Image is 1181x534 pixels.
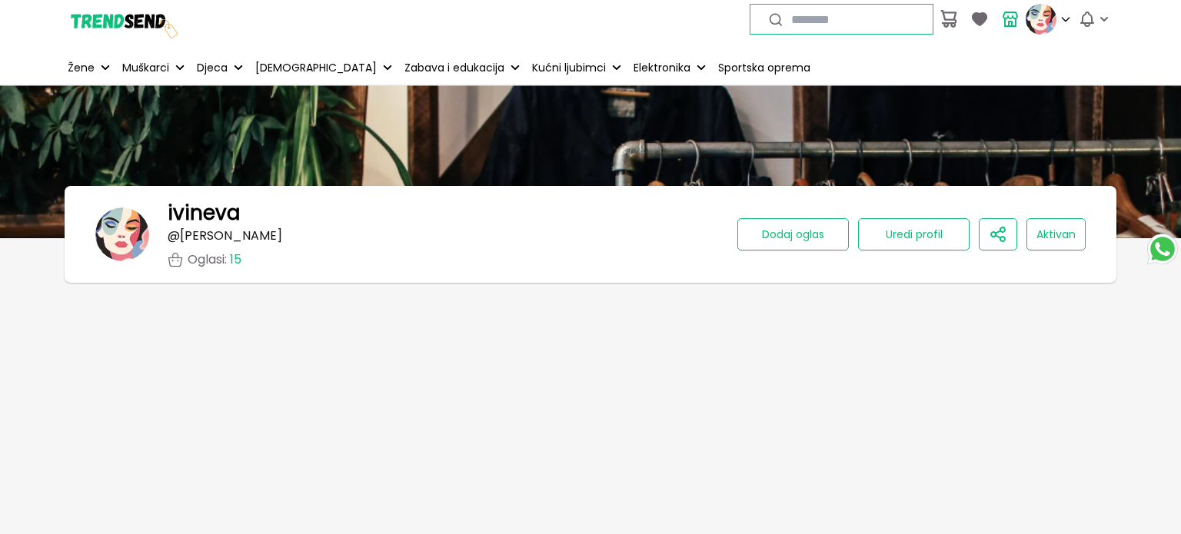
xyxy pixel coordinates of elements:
[630,51,709,85] button: Elektronika
[122,60,169,76] p: Muškarci
[65,51,113,85] button: Žene
[404,60,504,76] p: Zabava i edukacija
[715,51,813,85] a: Sportska oprema
[68,60,95,76] p: Žene
[737,218,849,250] button: Dodaj oglas
[168,201,240,224] h1: ivineva
[401,51,523,85] button: Zabava i edukacija
[762,227,824,242] span: Dodaj oglas
[168,229,282,243] p: @ [PERSON_NAME]
[634,60,690,76] p: Elektronika
[119,51,188,85] button: Muškarci
[194,51,246,85] button: Djeca
[252,51,395,85] button: [DEMOGRAPHIC_DATA]
[1026,4,1056,35] img: profile picture
[197,60,228,76] p: Djeca
[529,51,624,85] button: Kućni ljubimci
[858,218,970,250] button: Uredi profil
[255,60,377,76] p: [DEMOGRAPHIC_DATA]
[1026,218,1086,250] button: Aktivan
[188,253,241,267] p: Oglasi :
[532,60,606,76] p: Kućni ljubimci
[230,250,241,268] span: 15
[95,207,149,261] img: banner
